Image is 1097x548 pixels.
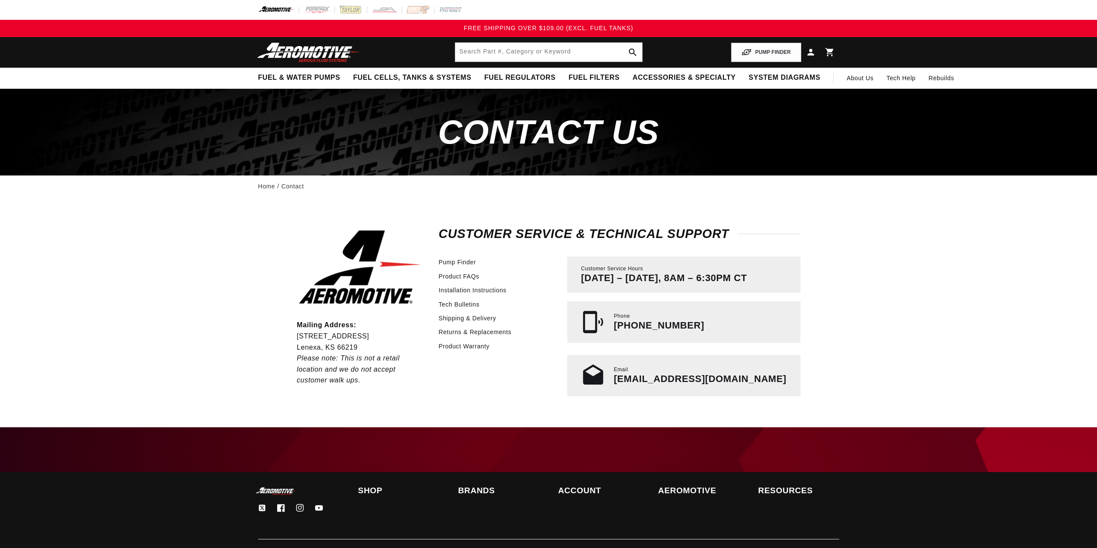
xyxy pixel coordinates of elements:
span: Customer Service Hours [581,265,643,272]
span: FREE SHIPPING OVER $109.00 (EXCL. FUEL TANKS) [464,25,633,31]
span: CONTACt us [438,113,659,151]
summary: Aeromotive [658,487,739,495]
span: Fuel Regulators [484,73,555,82]
a: [EMAIL_ADDRESS][DOMAIN_NAME] [614,373,787,384]
span: System Diagrams [749,73,820,82]
p: [STREET_ADDRESS] [297,331,423,342]
h2: Customer Service & Technical Support [439,229,800,239]
button: PUMP FINDER [731,43,801,62]
span: Rebuilds [928,73,954,83]
span: Accessories & Specialty [633,73,736,82]
a: Product Warranty [439,341,490,351]
span: Phone [614,313,630,320]
span: Email [614,366,628,373]
summary: Account [558,487,639,495]
span: Fuel & Water Pumps [258,73,341,82]
a: Shipping & Delivery [439,313,497,323]
input: Search by Part Number, Category or Keyword [455,43,642,62]
p: Lenexa, KS 66219 [297,342,423,353]
span: About Us [847,75,873,81]
nav: breadcrumbs [258,182,839,191]
a: Returns & Replacements [439,327,512,337]
a: About Us [840,68,880,88]
span: Tech Help [887,73,916,83]
a: Product FAQs [439,272,479,281]
a: Home [258,182,275,191]
a: Pump Finder [439,257,476,267]
img: Aeromotive [255,42,363,63]
a: Tech Bulletins [439,300,480,309]
a: Installation Instructions [439,285,506,295]
summary: System Diagrams [742,68,827,88]
summary: Accessories & Specialty [626,68,742,88]
button: search button [623,43,642,62]
summary: Shop [358,487,439,495]
a: Phone [PHONE_NUMBER] [567,301,800,343]
summary: Fuel Cells, Tanks & Systems [347,68,478,88]
p: [DATE] – [DATE], 8AM – 6:30PM CT [581,272,747,284]
p: [PHONE_NUMBER] [614,320,704,331]
summary: Fuel Filters [562,68,626,88]
summary: Tech Help [880,68,922,88]
summary: Resources [758,487,839,495]
summary: Fuel Regulators [478,68,562,88]
summary: Rebuilds [922,68,960,88]
span: Fuel Cells, Tanks & Systems [353,73,471,82]
span: Fuel Filters [569,73,620,82]
summary: Brands [458,487,539,495]
a: Contact [281,182,304,191]
summary: Fuel & Water Pumps [252,68,347,88]
img: Aeromotive [255,487,298,495]
strong: Mailing Address: [297,321,356,329]
em: Please note: This is not a retail location and we do not accept customer walk ups. [297,354,400,384]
